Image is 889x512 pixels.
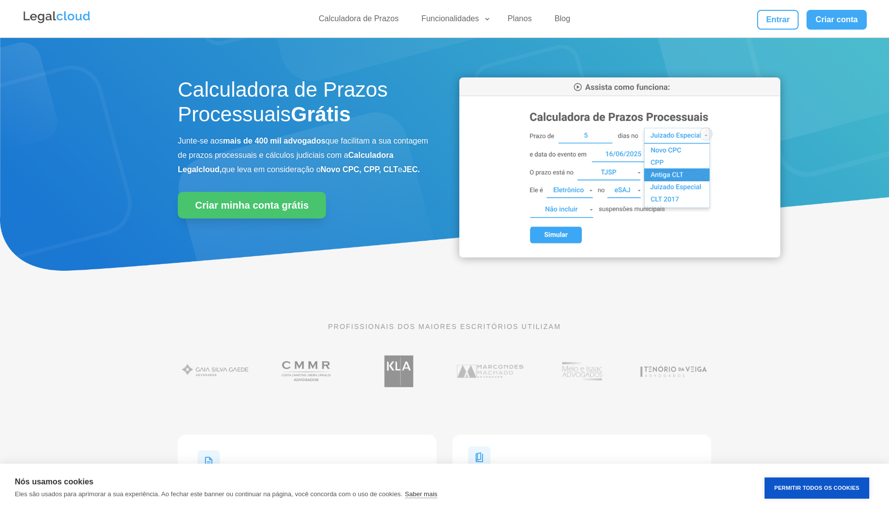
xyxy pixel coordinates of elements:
strong: Grátis [291,103,351,126]
img: Costa Martins Meira Rinaldi Advogados [269,350,345,392]
b: Calculadora Legalcloud, [178,151,394,174]
a: Criar minha conta grátis [178,192,326,219]
img: Profissionais do escritório Melo e Isaac Advogados utilizam a Legalcloud [544,350,620,392]
a: Calculadora de Prazos [313,14,404,28]
img: Koury Lopes Advogados [361,350,437,392]
img: Gaia Silva Gaede Advogados Associados [178,350,253,392]
b: mais de 400 mil advogados [223,137,325,145]
img: Ícone Legislações [198,450,220,473]
a: Blog [549,14,576,28]
img: Marcondes Machado Advogados utilizam a Legalcloud [452,350,528,392]
img: Legalcloud Logo [22,10,91,25]
p: PROFISSIONAIS DOS MAIORES ESCRITÓRIOS UTILIZAM [178,321,711,332]
a: Calculadora de Prazos Processuais da Legalcloud [459,251,780,259]
a: Funcionalidades [415,14,491,28]
b: JEC. [403,165,420,174]
h1: Calculadora de Prazos Processuais [178,77,430,132]
a: Entrar [757,10,799,30]
a: Planos [502,14,538,28]
a: Logo da Legalcloud [22,18,91,26]
b: Novo CPC, CPP, CLT [321,165,398,174]
img: Calculadora de Prazos Processuais da Legalcloud [459,77,780,257]
a: Saber mais [405,490,438,498]
p: Junte-se aos que facilitam a sua contagem de prazos processuais e cálculos judiciais com a que le... [178,134,430,177]
p: Eles são usados para aprimorar a sua experiência. Ao fechar este banner ou continuar na página, v... [15,490,403,498]
button: Permitir Todos os Cookies [765,477,869,499]
strong: Nós usamos cookies [15,477,93,486]
img: Tenório da Veiga Advogados [636,350,711,392]
img: Ícone Documentos para Tempestividade [468,446,490,469]
a: Criar conta [807,10,867,30]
